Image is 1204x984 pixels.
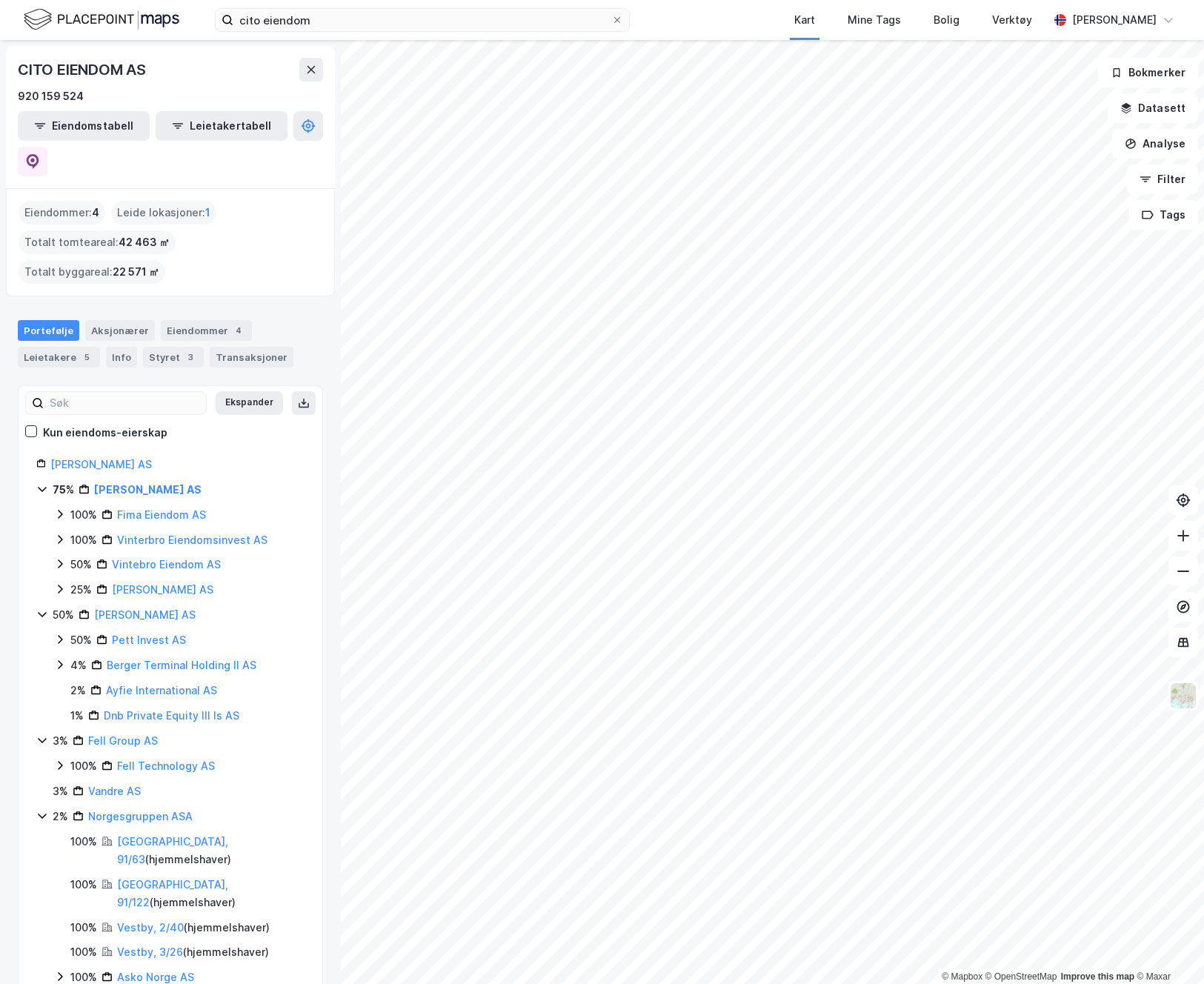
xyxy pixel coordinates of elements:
a: Fima Eiendom AS [117,508,206,521]
div: 4% [70,656,87,674]
button: Datasett [1108,93,1198,123]
div: 4 [231,323,246,338]
div: Mine Tags [848,11,901,29]
div: 1% [70,707,84,725]
a: Berger Terminal Holding II AS [107,659,256,671]
div: Aksjonærer [85,320,155,341]
img: Z [1169,682,1197,710]
a: [PERSON_NAME] AS [50,458,152,471]
div: 2% [70,682,86,699]
a: Norgesgruppen ASA [88,810,193,822]
div: Totalt byggareal : [19,260,165,284]
div: Styret [143,347,204,368]
a: [GEOGRAPHIC_DATA], 91/122 [117,878,228,908]
div: Portefølje [18,320,79,341]
span: 1 [205,204,210,222]
div: CITO EIENDOM AS [18,58,149,82]
span: 42 463 ㎡ [119,233,170,251]
a: [PERSON_NAME] AS [94,608,196,621]
a: Vinterbro Eiendomsinvest AS [117,533,267,546]
div: Totalt tomteareal : [19,230,176,254]
div: Verktøy [992,11,1032,29]
div: Eiendommer : [19,201,105,225]
div: Leide lokasjoner : [111,201,216,225]
a: Dnb Private Equity III Is AS [104,709,239,722]
a: Ayfie International AS [106,684,217,697]
button: Tags [1129,200,1198,230]
a: Asko Norge AS [117,971,194,983]
button: Filter [1127,164,1198,194]
div: 50% [70,556,92,574]
div: [PERSON_NAME] [1072,11,1157,29]
a: Vandre AS [88,785,141,797]
div: Kun eiendoms-eierskap [43,424,167,442]
button: Leietakertabell [156,111,287,141]
div: ( hjemmelshaver ) [117,919,270,937]
a: [GEOGRAPHIC_DATA], 91/63 [117,835,228,865]
div: Kart [794,11,815,29]
a: [PERSON_NAME] AS [94,483,202,496]
div: 75% [53,481,74,499]
div: Bolig [934,11,959,29]
div: 100% [70,876,97,894]
iframe: Chat Widget [1130,913,1204,984]
div: ( hjemmelshaver ) [117,943,269,961]
a: Vestby, 3/26 [117,945,183,958]
div: 3% [53,732,68,750]
a: [PERSON_NAME] AS [112,583,213,596]
div: 920 159 524 [18,87,84,105]
div: 3% [53,782,68,800]
div: 100% [70,531,97,549]
div: 100% [70,833,97,851]
div: 3 [183,350,198,365]
a: OpenStreetMap [985,971,1057,982]
button: Analyse [1112,129,1198,159]
div: ( hjemmelshaver ) [117,876,305,911]
div: 100% [70,919,97,937]
button: Bokmerker [1098,58,1198,87]
span: 4 [92,204,99,222]
div: 100% [70,757,97,775]
div: 5 [79,350,94,365]
button: Ekspander [216,391,283,415]
span: 22 571 ㎡ [113,263,159,281]
a: Improve this map [1061,971,1134,982]
a: Pett Invest AS [112,634,186,646]
div: ( hjemmelshaver ) [117,833,305,868]
div: 25% [70,581,92,599]
div: 50% [53,606,74,624]
a: Mapbox [942,971,982,982]
div: Kontrollprogram for chat [1130,913,1204,984]
div: 100% [70,506,97,524]
a: Fell Technology AS [117,759,215,772]
div: Leietakere [18,347,100,368]
div: 50% [70,631,92,649]
a: Fell Group AS [88,734,158,747]
div: Eiendommer [161,320,252,341]
div: 100% [70,943,97,961]
img: logo.f888ab2527a4732fd821a326f86c7f29.svg [24,7,179,33]
input: Søk på adresse, matrikkel, gårdeiere, leietakere eller personer [233,9,611,31]
button: Eiendomstabell [18,111,150,141]
div: 2% [53,808,68,825]
a: Vintebro Eiendom AS [112,558,221,571]
div: Info [106,347,137,368]
a: Vestby, 2/40 [117,921,184,934]
div: Transaksjoner [210,347,293,368]
input: Søk [44,392,206,414]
